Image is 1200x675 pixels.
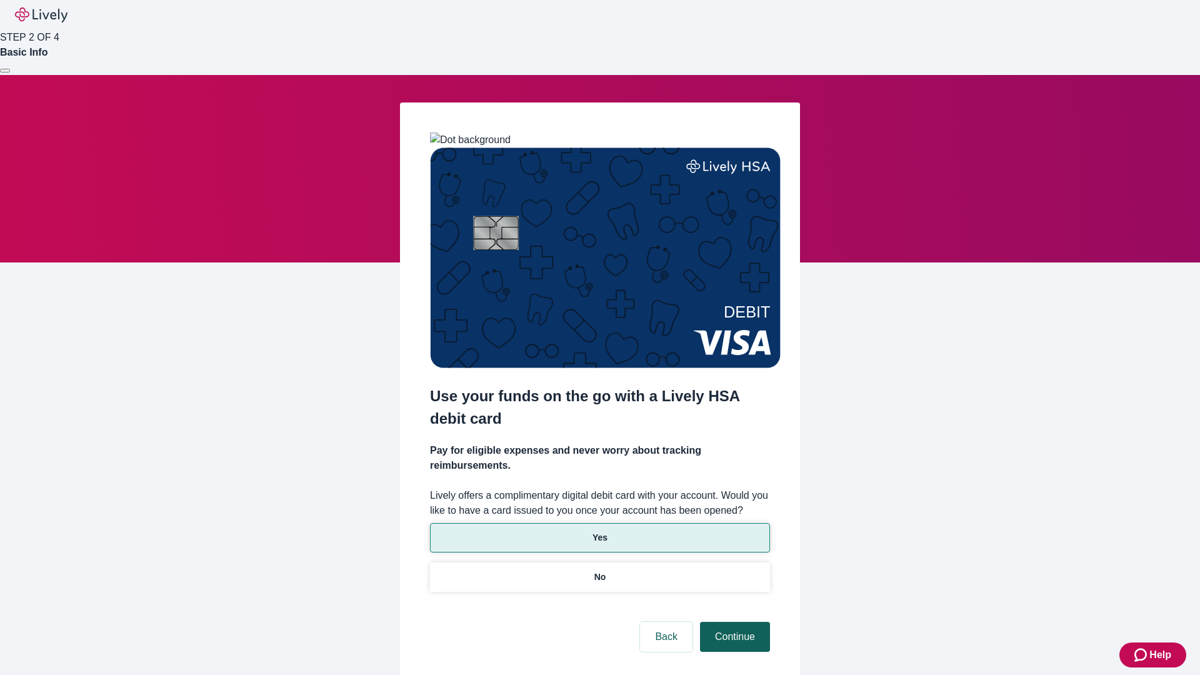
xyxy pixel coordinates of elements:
[430,488,770,518] label: Lively offers a complimentary digital debit card with your account. Would you like to have a card...
[430,523,770,552] button: Yes
[1149,647,1171,662] span: Help
[1134,647,1149,662] svg: Zendesk support icon
[430,147,781,368] img: Debit card
[592,531,607,544] p: Yes
[700,622,770,652] button: Continue
[640,622,692,652] button: Back
[15,7,67,22] img: Lively
[594,571,606,584] p: No
[430,443,770,473] h4: Pay for eligible expenses and never worry about tracking reimbursements.
[430,562,770,592] button: No
[430,132,511,147] img: Dot background
[1119,642,1186,667] button: Zendesk support iconHelp
[430,385,770,430] h2: Use your funds on the go with a Lively HSA debit card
